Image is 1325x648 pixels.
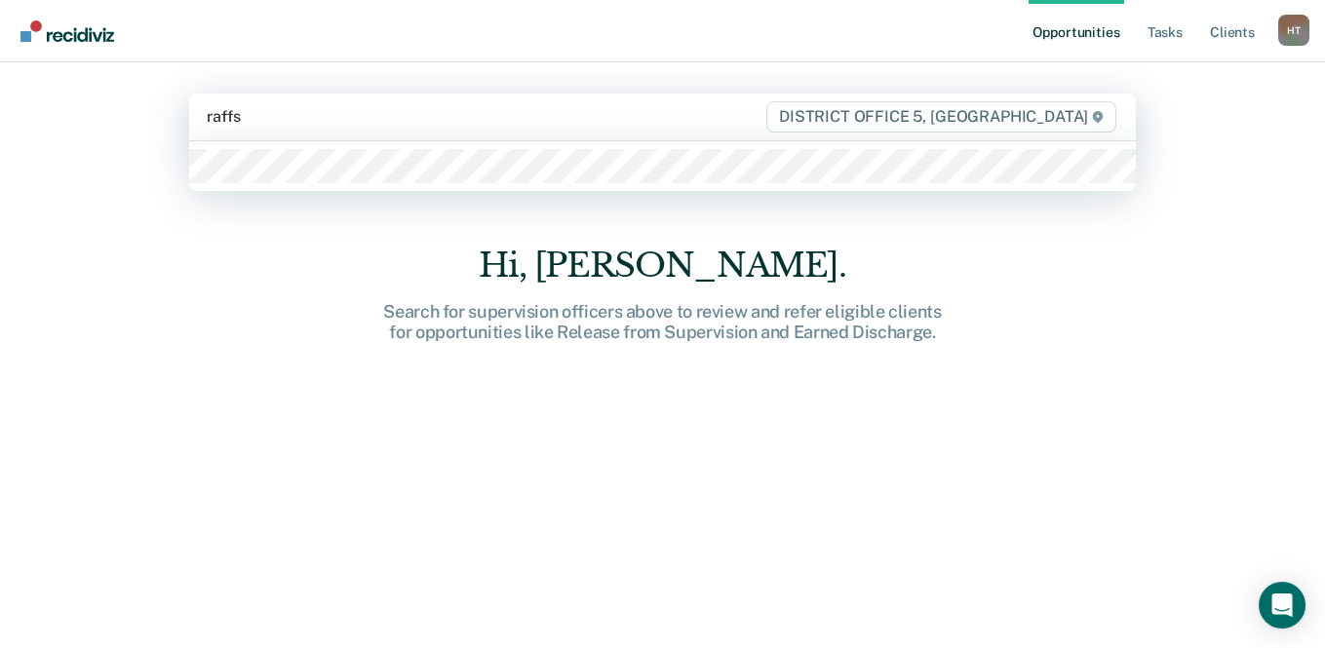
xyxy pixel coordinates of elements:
div: H T [1278,15,1309,46]
button: Profile dropdown button [1278,15,1309,46]
div: Search for supervision officers above to review and refer eligible clients for opportunities like... [351,301,975,343]
div: Hi, [PERSON_NAME]. [351,246,975,286]
span: DISTRICT OFFICE 5, [GEOGRAPHIC_DATA] [766,101,1116,133]
div: Open Intercom Messenger [1259,582,1306,629]
img: Recidiviz [20,20,114,42]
